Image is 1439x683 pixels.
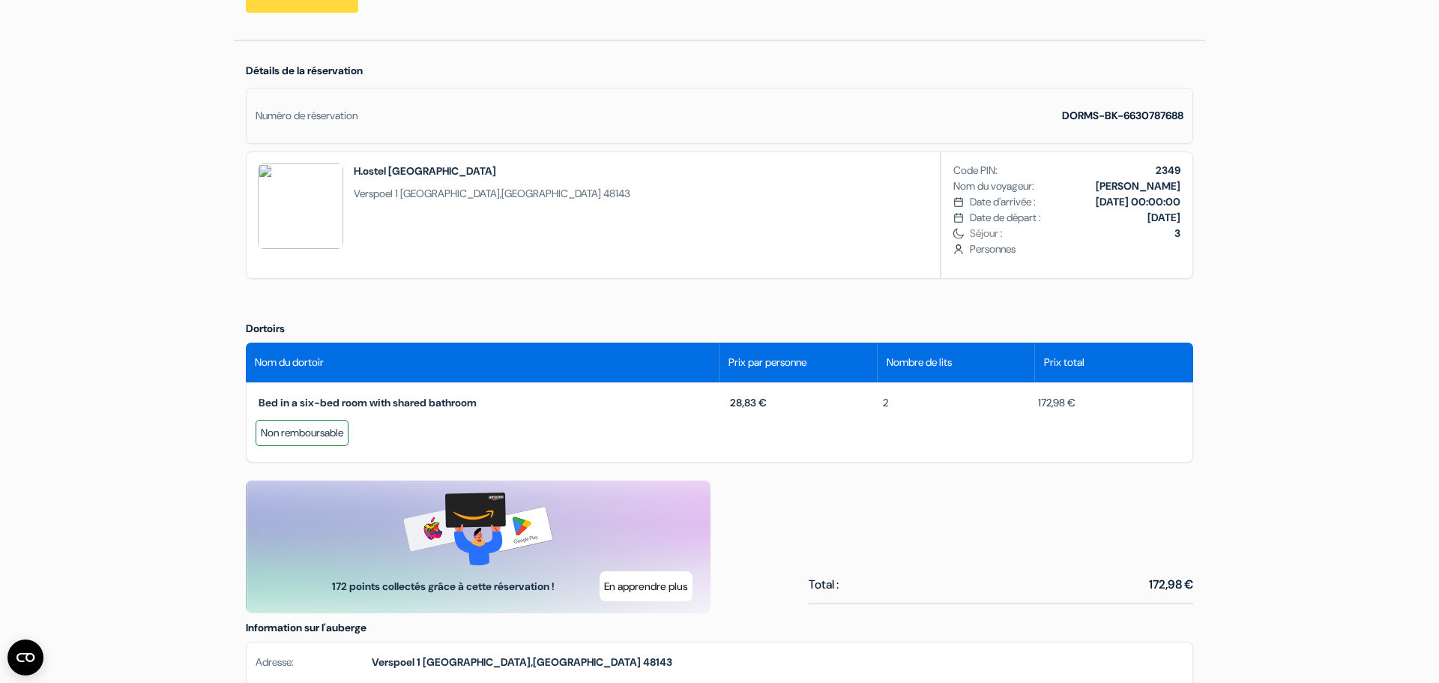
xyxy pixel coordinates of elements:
span: 172,98 € [1029,395,1076,411]
span: [GEOGRAPHIC_DATA] [423,655,531,669]
span: 28,83 € [730,396,767,409]
span: 48143 [643,655,672,669]
img: gift-card-banner.png [403,493,554,565]
span: Date de départ : [970,210,1041,226]
span: Adresse: [256,655,372,670]
span: Séjour : [970,226,1180,241]
span: Détails de la réservation [246,64,363,77]
span: Nombre de lits [887,355,952,370]
span: Total : [809,576,839,594]
div: Numéro de réservation [256,108,358,124]
b: 3 [1174,226,1180,240]
span: Date d'arrivée : [970,194,1036,210]
button: En apprendre plus [600,571,693,601]
h2: H.ostel [GEOGRAPHIC_DATA] [354,163,630,178]
img: UzUPMVFkUmQOOwJj [258,163,343,249]
span: Verspoel 1 [354,187,398,200]
span: 172,98 € [1149,576,1193,594]
b: [DATE] [1147,211,1180,224]
span: Nom du dortoir [255,355,324,370]
button: Ouvrir le widget CMP [7,640,43,676]
span: 172 points collectés grâce à cette réservation ! [328,579,559,595]
span: Code PIN: [953,163,998,178]
div: Non remboursable [256,420,349,446]
b: [PERSON_NAME] [1096,179,1180,193]
span: 2 [874,395,888,411]
strong: , [372,655,672,670]
span: Information sur l'auberge [246,621,366,634]
span: 48143 [603,187,630,200]
span: Prix total [1044,355,1084,370]
span: Nom du voyageur: [953,178,1034,194]
strong: DORMS-BK-6630787688 [1062,109,1183,122]
span: Prix par personne [728,355,806,370]
span: Personnes [970,241,1180,257]
b: [DATE] 00:00:00 [1096,195,1180,208]
span: Dortoirs [246,322,285,335]
span: Verspoel 1 [372,655,420,669]
b: 2349 [1156,163,1180,177]
span: Bed in a six-bed room with shared bathroom [259,396,477,409]
span: [GEOGRAPHIC_DATA] [533,655,641,669]
span: , [354,186,630,202]
span: [GEOGRAPHIC_DATA] [501,187,601,200]
span: [GEOGRAPHIC_DATA] [400,187,500,200]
